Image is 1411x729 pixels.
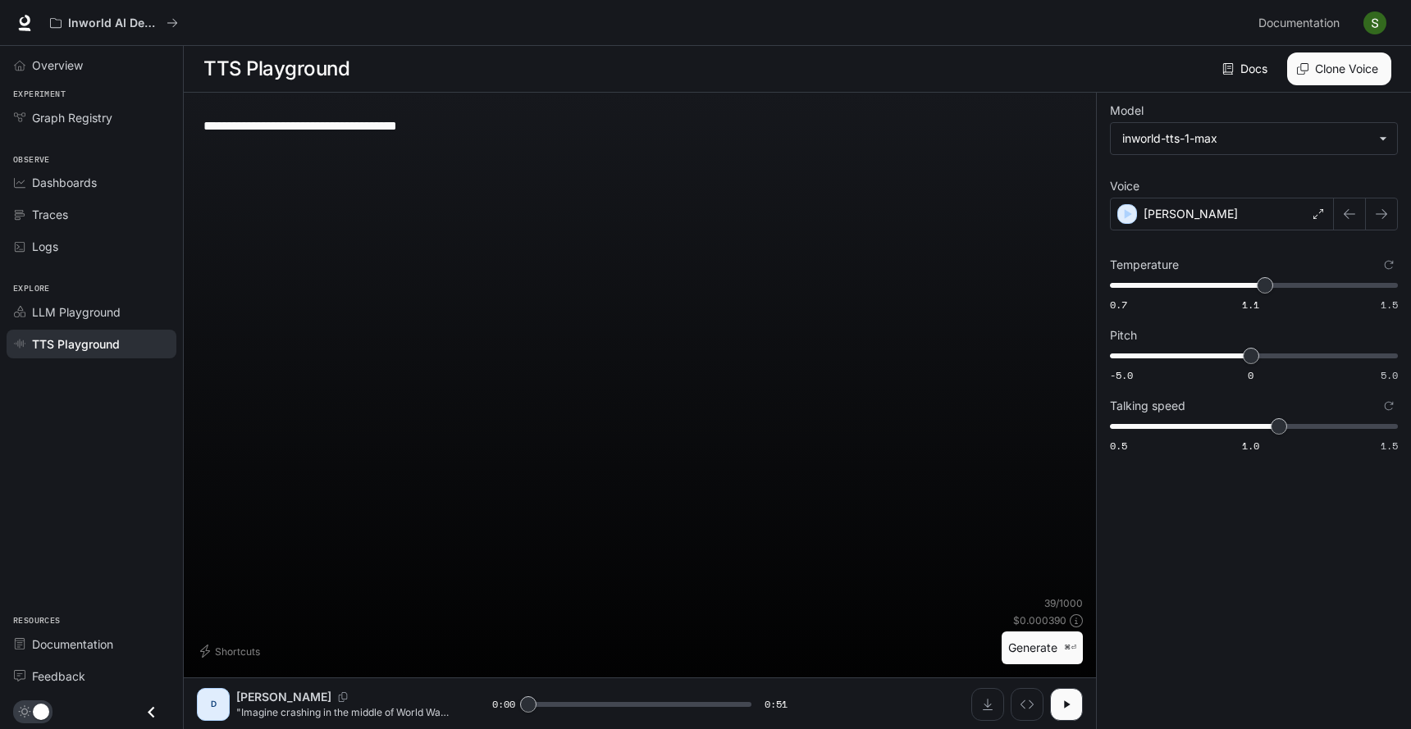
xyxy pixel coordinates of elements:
[197,638,267,664] button: Shortcuts
[1110,400,1185,412] p: Talking speed
[1044,596,1083,610] p: 39 / 1000
[1110,439,1127,453] span: 0.5
[1110,180,1139,192] p: Voice
[133,695,170,729] button: Close drawer
[1358,7,1391,39] button: User avatar
[1011,688,1043,721] button: Inspect
[68,16,160,30] p: Inworld AI Demos
[1111,123,1397,154] div: inworld-tts-1-max
[1258,13,1340,34] span: Documentation
[236,705,453,719] p: "Imagine crashing in the middle of World War II… into a jungle so remote, no outsider had ever es...
[32,109,112,126] span: Graph Registry
[1110,105,1144,116] p: Model
[7,168,176,197] a: Dashboards
[331,692,354,702] button: Copy Voice ID
[1110,298,1127,312] span: 0.7
[1363,11,1386,34] img: User avatar
[1064,643,1076,653] p: ⌘⏎
[1219,52,1274,85] a: Docs
[7,330,176,358] a: TTS Playground
[33,702,49,720] span: Dark mode toggle
[492,696,515,713] span: 0:00
[7,662,176,690] a: Feedback
[32,303,121,321] span: LLM Playground
[7,630,176,658] a: Documentation
[971,688,1004,721] button: Download audio
[7,232,176,261] a: Logs
[1242,298,1259,312] span: 1.1
[32,667,85,685] span: Feedback
[32,335,120,353] span: TTS Playground
[1248,368,1253,382] span: 0
[200,691,226,718] div: D
[1381,368,1398,382] span: 5.0
[32,174,97,191] span: Dashboards
[32,636,113,653] span: Documentation
[1122,130,1371,147] div: inworld-tts-1-max
[1110,259,1179,271] p: Temperature
[1381,439,1398,453] span: 1.5
[1380,256,1398,274] button: Reset to default
[32,206,68,223] span: Traces
[1381,298,1398,312] span: 1.5
[7,298,176,326] a: LLM Playground
[43,7,185,39] button: All workspaces
[765,696,788,713] span: 0:51
[203,52,349,85] h1: TTS Playground
[32,57,83,74] span: Overview
[7,103,176,132] a: Graph Registry
[7,51,176,80] a: Overview
[7,200,176,229] a: Traces
[236,689,331,705] p: [PERSON_NAME]
[1242,439,1259,453] span: 1.0
[1287,52,1391,85] button: Clone Voice
[1002,631,1083,665] button: Generate⌘⏎
[1144,206,1238,222] p: [PERSON_NAME]
[1380,397,1398,415] button: Reset to default
[1110,330,1137,341] p: Pitch
[1110,368,1133,382] span: -5.0
[1013,613,1066,627] p: $ 0.000390
[1252,7,1352,39] a: Documentation
[32,238,58,255] span: Logs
